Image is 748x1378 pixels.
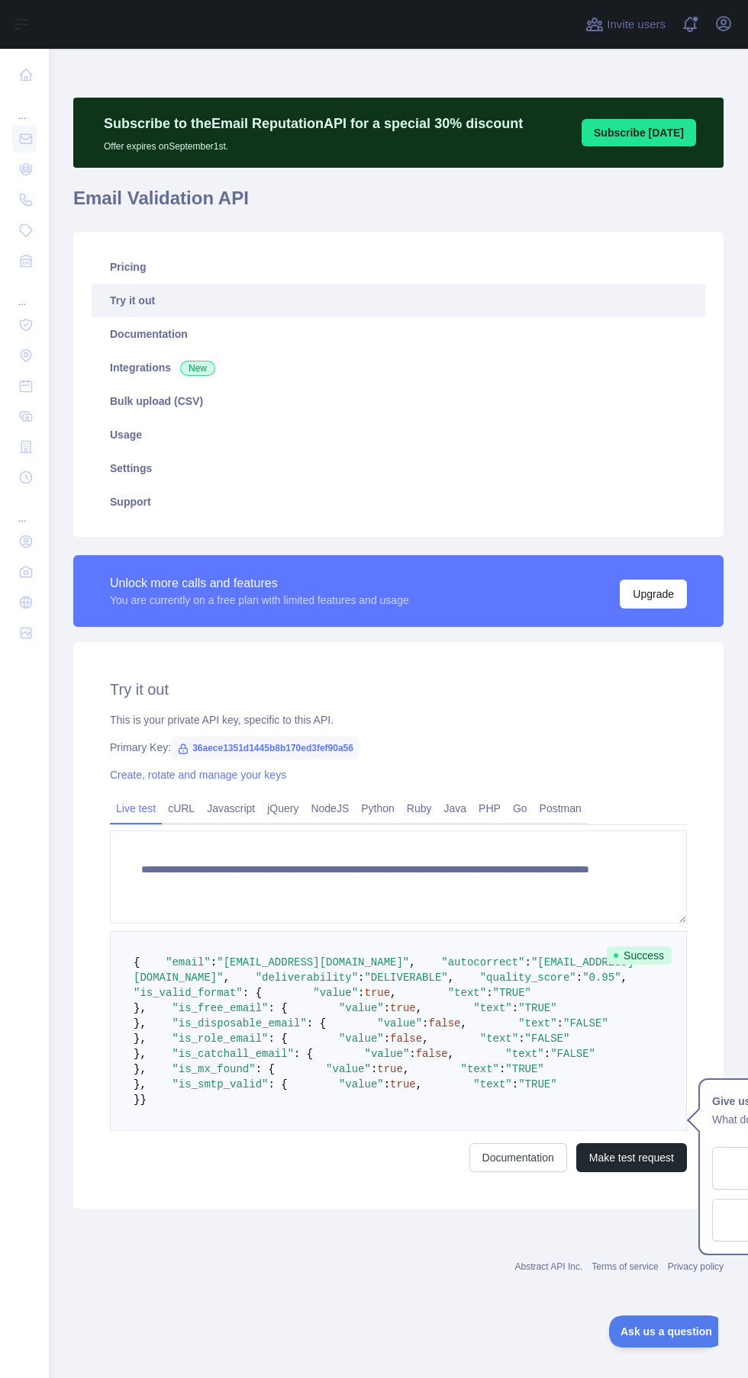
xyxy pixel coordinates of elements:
span: { [134,956,140,968]
span: "deliverability" [256,972,358,984]
span: "text" [480,1033,518,1045]
span: : { [307,1017,326,1029]
span: : [576,972,582,984]
a: Try it out [92,284,705,317]
span: "TRUE" [493,987,531,999]
span: "is_smtp_valid" [172,1078,268,1091]
span: New [180,361,215,376]
span: : [358,972,364,984]
span: "text" [461,1063,499,1075]
p: Offer expires on September 1st. [104,134,523,153]
a: Pricing [92,250,705,284]
div: Primary Key: [110,740,687,755]
span: , [621,972,627,984]
span: "TRUE" [505,1063,543,1075]
a: cURL [162,796,201,821]
div: Unlock more calls and features [110,574,409,593]
span: "FALSE" [525,1033,570,1045]
span: true [390,1002,416,1014]
span: Invite users [607,16,666,34]
span: "is_disposable_email" [172,1017,306,1029]
a: Bulk upload (CSV) [92,384,705,418]
span: : [557,1017,563,1029]
p: Subscribe to the Email Reputation API for a special 30 % discount [104,113,523,134]
span: : [409,1048,415,1060]
span: }, [134,1063,147,1075]
button: Invite users [582,12,669,37]
span: "value" [377,1017,422,1029]
span: : [371,1063,377,1075]
span: "value" [326,1063,371,1075]
span: , [461,1017,467,1029]
span: , [448,1048,454,1060]
span: "value" [339,1078,384,1091]
span: : { [268,1078,287,1091]
span: }, [134,1048,147,1060]
span: } [134,1094,140,1106]
span: "email" [166,956,211,968]
a: Live test [110,796,162,821]
button: Make test request [576,1143,687,1172]
a: Integrations New [92,351,705,384]
span: : [384,1033,390,1045]
span: : [525,956,531,968]
span: "quality_score" [480,972,576,984]
div: ... [12,278,37,308]
span: "[EMAIL_ADDRESS][DOMAIN_NAME]" [217,956,409,968]
span: "0.95" [582,972,621,984]
span: : [518,1033,524,1045]
span: true [377,1063,403,1075]
a: Terms of service [592,1261,658,1272]
span: : { [268,1002,287,1014]
span: , [390,987,396,999]
span: "is_role_email" [172,1033,268,1045]
span: "value" [339,1033,384,1045]
span: 36aece1351d1445b8b170ed3fef90a56 [171,737,359,760]
h2: Try it out [110,679,687,700]
a: Settings [92,451,705,485]
span: : [384,1078,390,1091]
span: "text" [448,987,486,999]
span: , [409,956,415,968]
span: "FALSE" [563,1017,608,1029]
div: This is your private API key, specific to this API. [110,712,687,728]
span: "is_free_email" [172,1002,268,1014]
div: ... [12,92,37,122]
a: Abstract API Inc. [515,1261,583,1272]
span: , [422,1033,428,1045]
a: Privacy policy [668,1261,724,1272]
span: Success [607,946,672,965]
span: "TRUE" [518,1002,556,1014]
span: "value" [339,1002,384,1014]
span: true [364,987,390,999]
button: Upgrade [620,580,687,609]
span: "text" [518,1017,556,1029]
span: : [384,1002,390,1014]
span: } [140,1094,146,1106]
span: "is_valid_format" [134,987,243,999]
a: NodeJS [305,796,355,821]
span: false [416,1048,448,1060]
a: Python [355,796,401,821]
span: : [358,987,364,999]
span: false [390,1033,422,1045]
span: "DELIVERABLE" [364,972,447,984]
a: Go [507,796,534,821]
span: "text" [473,1002,511,1014]
span: true [390,1078,416,1091]
div: You are currently on a free plan with limited features and usage [110,593,409,608]
span: : { [268,1033,287,1045]
iframe: Toggle Customer Support [609,1315,717,1347]
span: : [512,1078,518,1091]
a: Javascript [201,796,261,821]
span: , [448,972,454,984]
span: : [499,1063,505,1075]
span: }, [134,1078,147,1091]
span: : [422,1017,428,1029]
a: Support [92,485,705,519]
span: : [211,956,217,968]
a: Documentation [469,1143,567,1172]
span: : { [243,987,262,999]
a: Ruby [401,796,438,821]
a: Documentation [92,317,705,351]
